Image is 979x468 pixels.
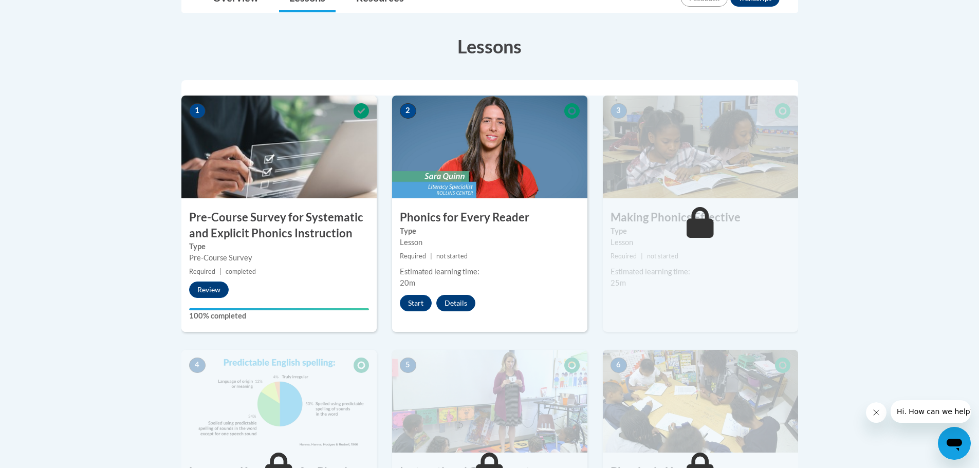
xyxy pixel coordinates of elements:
[189,241,369,252] label: Type
[611,103,627,119] span: 3
[189,308,369,310] div: Your progress
[611,266,790,277] div: Estimated learning time:
[603,210,798,226] h3: Making Phonics Effective
[611,358,627,373] span: 6
[400,295,432,311] button: Start
[891,400,971,423] iframe: Message from company
[611,278,626,287] span: 25m
[641,252,643,260] span: |
[189,103,206,119] span: 1
[436,252,468,260] span: not started
[400,358,416,373] span: 5
[603,96,798,198] img: Course Image
[189,252,369,264] div: Pre-Course Survey
[189,358,206,373] span: 4
[189,268,215,275] span: Required
[400,237,580,248] div: Lesson
[603,350,798,453] img: Course Image
[181,350,377,453] img: Course Image
[611,237,790,248] div: Lesson
[400,226,580,237] label: Type
[181,33,798,59] h3: Lessons
[189,282,229,298] button: Review
[226,268,256,275] span: completed
[611,252,637,260] span: Required
[938,427,971,460] iframe: Button to launch messaging window
[400,103,416,119] span: 2
[400,266,580,277] div: Estimated learning time:
[430,252,432,260] span: |
[181,210,377,241] h3: Pre-Course Survey for Systematic and Explicit Phonics Instruction
[866,402,886,423] iframe: Close message
[611,226,790,237] label: Type
[6,7,83,15] span: Hi. How can we help?
[436,295,475,311] button: Details
[219,268,221,275] span: |
[392,96,587,198] img: Course Image
[181,96,377,198] img: Course Image
[392,350,587,453] img: Course Image
[189,310,369,322] label: 100% completed
[392,210,587,226] h3: Phonics for Every Reader
[400,252,426,260] span: Required
[400,278,415,287] span: 20m
[647,252,678,260] span: not started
